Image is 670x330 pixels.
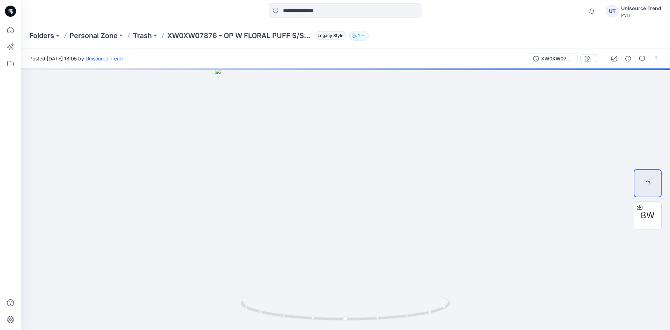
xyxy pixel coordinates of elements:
[29,55,123,62] span: Posted [DATE] 18:05 by
[358,32,360,39] p: 1
[167,31,312,41] p: XW0XW07876 - OP W FLORAL PUFF S/S C- NK TEE_proto
[641,209,655,222] span: BW
[606,5,618,17] div: UT
[529,53,578,64] button: XW0XW07876 - OP W FLORAL PUFF SS C- NK TEE_proto
[623,53,634,64] button: Details
[312,31,347,41] button: Legacy Style
[541,55,573,63] div: XW0XW07876 - OP W FLORAL PUFF SS C- NK TEE_proto
[621,4,661,13] div: Unisource Trend
[314,31,347,40] span: Legacy Style
[29,31,54,41] a: Folders
[349,31,368,41] button: 1
[133,31,152,41] a: Trash
[69,31,118,41] a: Personal Zone
[621,13,661,18] div: PVH
[85,56,123,61] a: Unisource Trend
